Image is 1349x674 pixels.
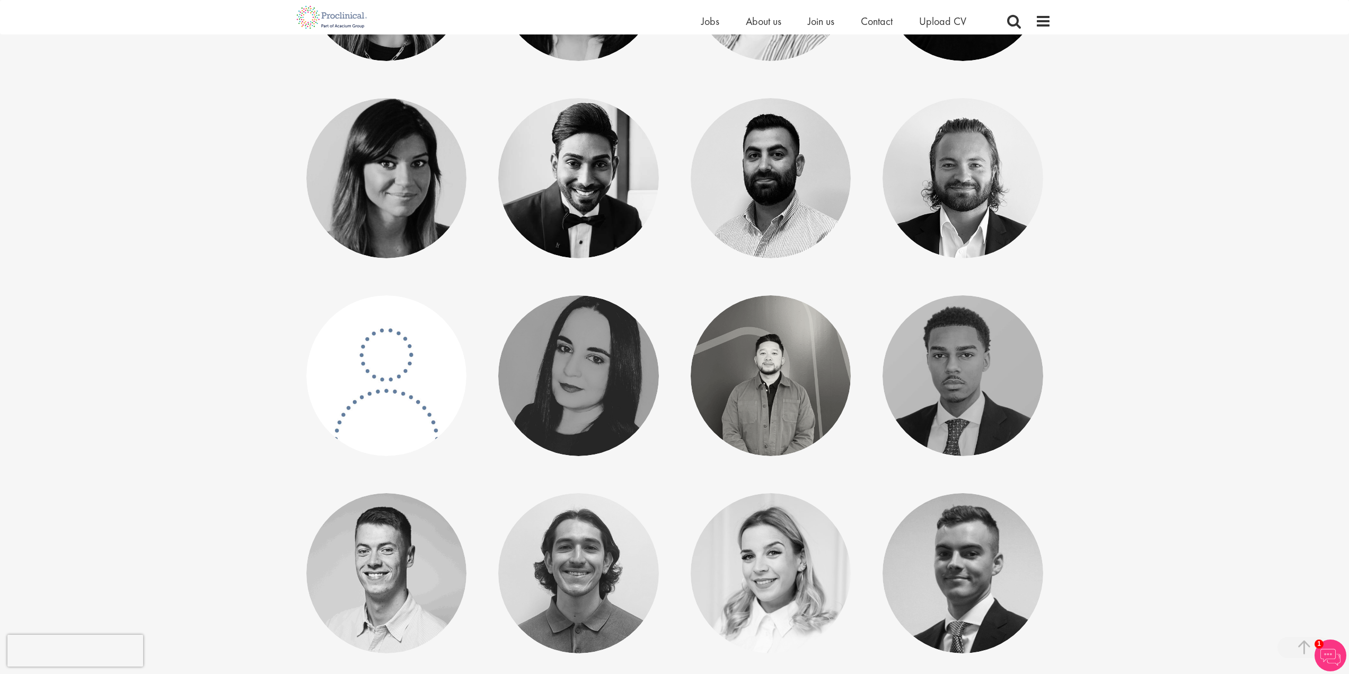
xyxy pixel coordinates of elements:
[7,635,143,667] iframe: reCAPTCHA
[919,14,966,28] a: Upload CV
[746,14,781,28] a: About us
[701,14,719,28] a: Jobs
[1315,640,1324,649] span: 1
[861,14,893,28] a: Contact
[1315,640,1346,671] img: Chatbot
[808,14,834,28] a: Join us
